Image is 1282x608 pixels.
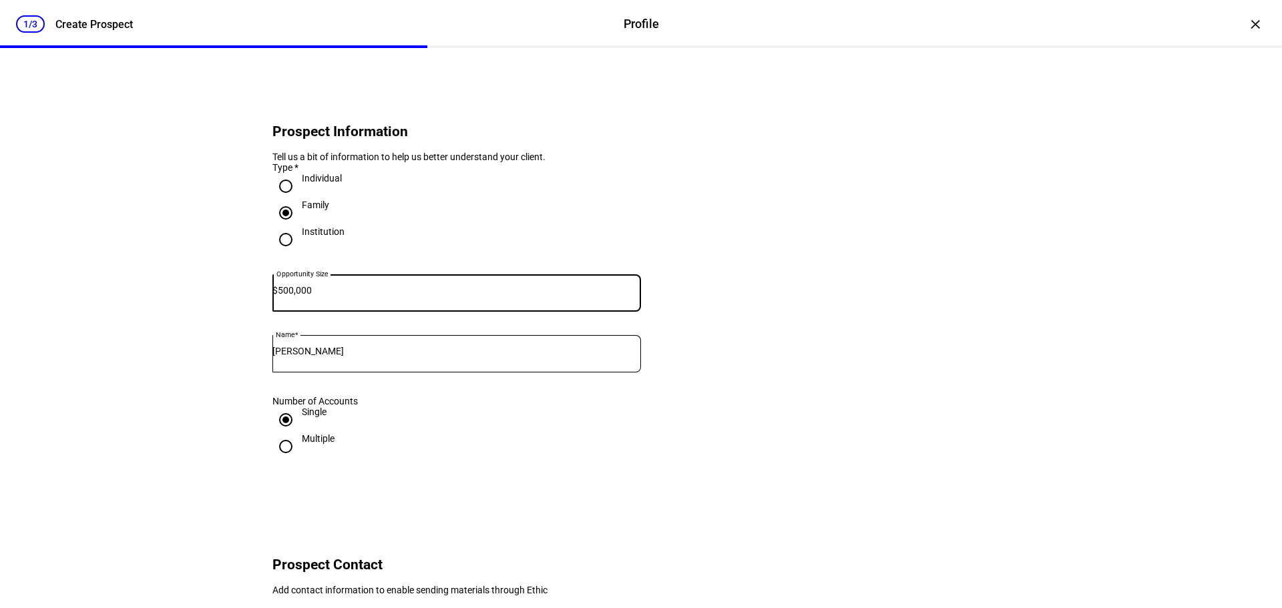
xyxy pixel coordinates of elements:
[302,200,329,210] div: Family
[272,151,641,162] div: Tell us a bit of information to help us better understand your client.
[272,585,641,595] div: Add contact information to enable sending materials through Ethic
[302,406,327,417] div: Single
[55,18,133,31] div: Create Prospect
[16,15,45,33] div: 1/3
[624,15,659,33] div: Profile
[1245,13,1266,35] div: ×
[302,226,345,237] div: Institution
[276,270,328,278] mat-label: Opportunity Size
[276,330,294,338] mat-label: Name
[272,162,641,173] div: Type *
[272,396,641,406] div: Number of Accounts
[302,173,342,184] div: Individual
[272,557,641,573] h2: Prospect Contact
[272,123,641,139] h2: Prospect Information
[272,285,278,296] span: $
[302,433,335,444] div: Multiple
